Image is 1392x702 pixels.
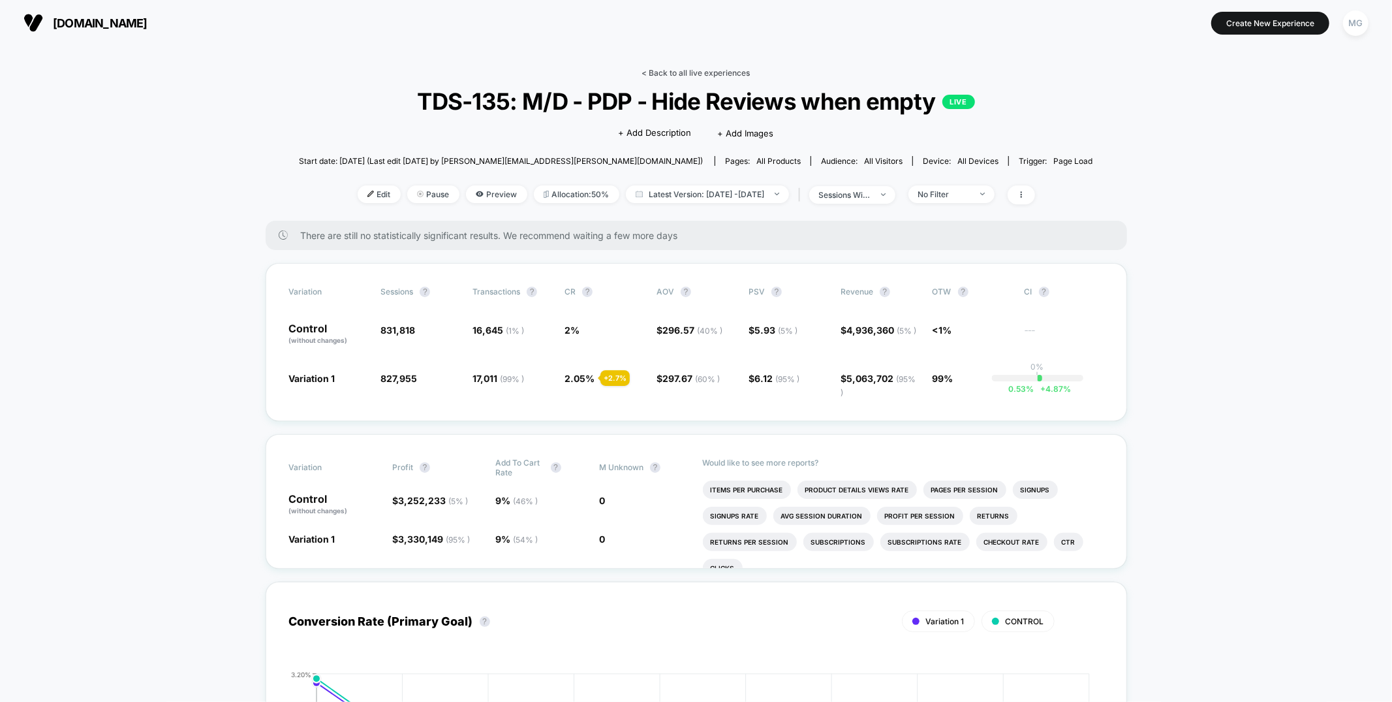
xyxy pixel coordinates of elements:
li: Items Per Purchase [703,481,791,499]
span: $ [657,325,722,336]
button: ? [681,287,691,297]
span: $ [657,373,720,384]
button: [DOMAIN_NAME] [20,12,151,33]
span: Sessions [380,287,413,296]
span: $ [749,325,797,336]
li: Returns Per Session [703,533,797,551]
span: 5.93 [754,325,797,336]
span: Edit [358,185,401,203]
span: 16,645 [472,325,524,336]
span: + [1040,384,1045,394]
span: | [796,185,809,204]
li: Subscriptions Rate [880,533,970,551]
div: sessions with impression [819,190,871,200]
span: ( 95 % ) [446,535,470,545]
li: Returns [970,507,1017,525]
div: Audience: [821,156,903,166]
li: Avg Session Duration [773,507,871,525]
span: CR [565,287,576,296]
span: There are still no statistically significant results. We recommend waiting a few more days [301,230,1101,241]
p: 0% [1031,362,1044,372]
span: ( 60 % ) [695,374,720,384]
span: + Add Images [717,128,773,138]
span: ( 95 % ) [841,374,916,397]
img: calendar [636,191,643,197]
span: Start date: [DATE] (Last edit [DATE] by [PERSON_NAME][EMAIL_ADDRESS][PERSON_NAME][DOMAIN_NAME]) [299,156,703,166]
span: <1% [933,325,952,336]
span: 6.12 [754,373,799,384]
span: ( 1 % ) [506,326,524,336]
span: M Unknown [599,462,643,472]
img: end [775,193,779,195]
span: TDS-135: M/D - PDP - Hide Reviews when empty [339,88,1053,115]
img: rebalance [544,191,549,198]
span: 3,252,233 [398,495,468,506]
span: 9 % [496,534,538,545]
span: all products [756,156,801,166]
button: ? [958,287,968,297]
span: 9 % [496,495,538,506]
a: < Back to all live experiences [642,68,750,78]
span: 17,011 [472,373,524,384]
span: 3,330,149 [398,534,470,545]
span: CONTROL [1006,616,1044,626]
button: ? [771,287,782,297]
span: 5,063,702 [841,373,916,397]
span: ( 54 % ) [514,535,538,545]
button: Create New Experience [1211,12,1329,35]
button: MG [1339,10,1372,37]
div: No Filter [918,189,970,199]
span: Variation 1 [926,616,965,626]
span: Page Load [1054,156,1093,166]
span: ( 99 % ) [500,374,524,384]
span: Preview [466,185,527,203]
li: Clicks [703,559,743,577]
span: 4,936,360 [846,325,916,336]
div: + 2.7 % [600,370,630,386]
span: 2.05 % [565,373,595,384]
span: 827,955 [380,373,417,384]
span: $ [841,373,916,397]
span: Variation [289,458,361,477]
li: Checkout Rate [976,533,1047,551]
span: OTW [933,287,1004,297]
span: 296.57 [662,325,722,336]
span: $ [392,534,470,545]
span: (without changes) [289,336,348,344]
button: ? [582,287,593,297]
span: ( 5 % ) [897,326,916,336]
p: Control [289,494,380,516]
p: | [1036,372,1039,381]
span: 831,818 [380,325,415,336]
p: Would like to see more reports? [703,458,1104,468]
div: MG [1343,10,1369,36]
span: 99% [933,373,953,384]
button: ? [551,462,561,473]
span: 0.53 % [1008,384,1034,394]
span: $ [749,373,799,384]
p: LIVE [942,95,975,109]
span: 4.87 % [1034,384,1071,394]
img: end [417,191,424,197]
span: all devices [957,156,998,166]
button: ? [650,462,660,473]
span: + Add Description [618,127,691,140]
span: Device: [912,156,1008,166]
span: ( 40 % ) [697,326,722,336]
span: 297.67 [662,373,720,384]
span: AOV [657,287,674,296]
span: --- [1025,327,1104,345]
img: edit [367,191,374,197]
span: Profit [392,462,413,472]
button: ? [480,616,490,627]
span: Pause [407,185,459,203]
span: All Visitors [864,156,903,166]
span: Variation 1 [289,373,335,384]
span: [DOMAIN_NAME] [53,16,147,30]
li: Ctr [1054,533,1083,551]
div: Pages: [725,156,801,166]
span: $ [841,325,916,336]
span: Transactions [472,287,520,296]
button: ? [420,462,430,473]
li: Signups Rate [703,507,767,525]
